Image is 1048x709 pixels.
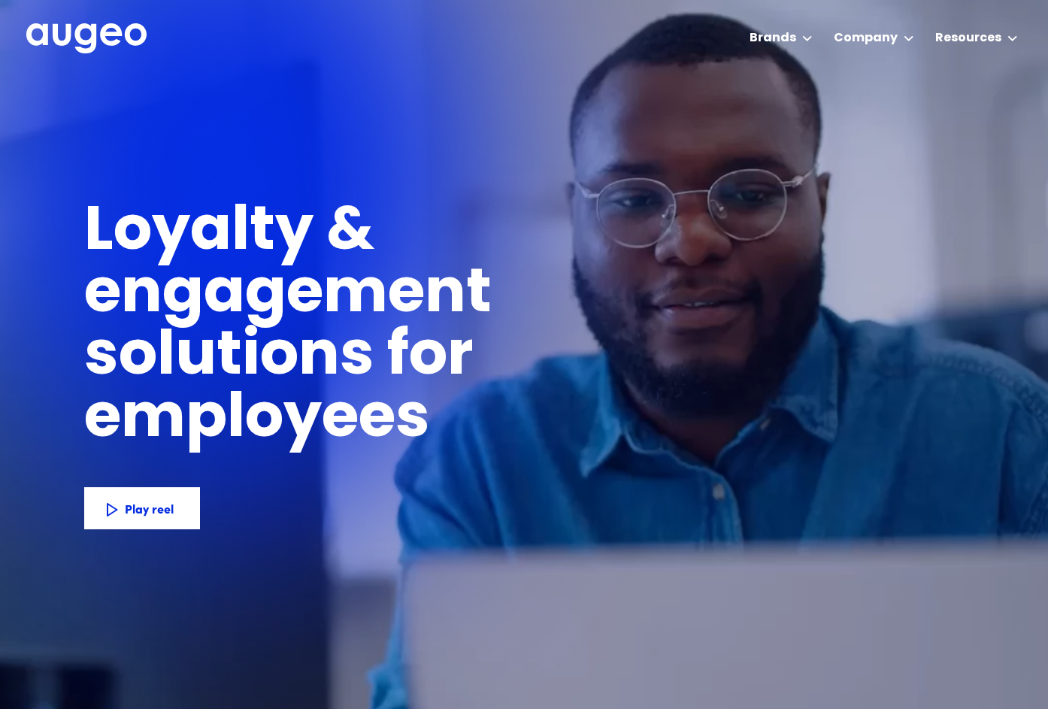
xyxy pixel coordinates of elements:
[750,29,796,47] div: Brands
[935,29,1001,47] div: Resources
[84,487,200,529] a: Play reel
[834,29,898,47] div: Company
[84,389,456,452] h1: employees
[26,23,147,54] img: Augeo's full logo in white.
[26,23,147,55] a: home
[84,202,734,389] h1: Loyalty & engagement solutions for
